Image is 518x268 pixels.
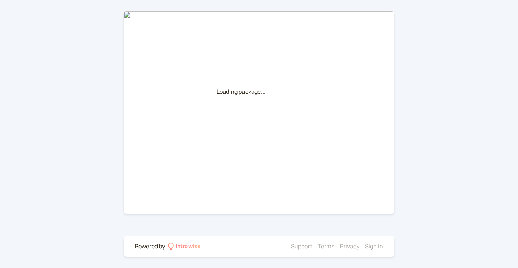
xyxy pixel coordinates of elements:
a: Terms [318,242,334,250]
a: introwise [168,242,201,251]
div: introwise [176,242,201,251]
div: Loading package... [217,87,383,116]
a: Sign in [365,242,383,250]
div: Powered by [135,242,165,251]
a: Privacy [340,242,359,250]
a: Support [291,242,312,250]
